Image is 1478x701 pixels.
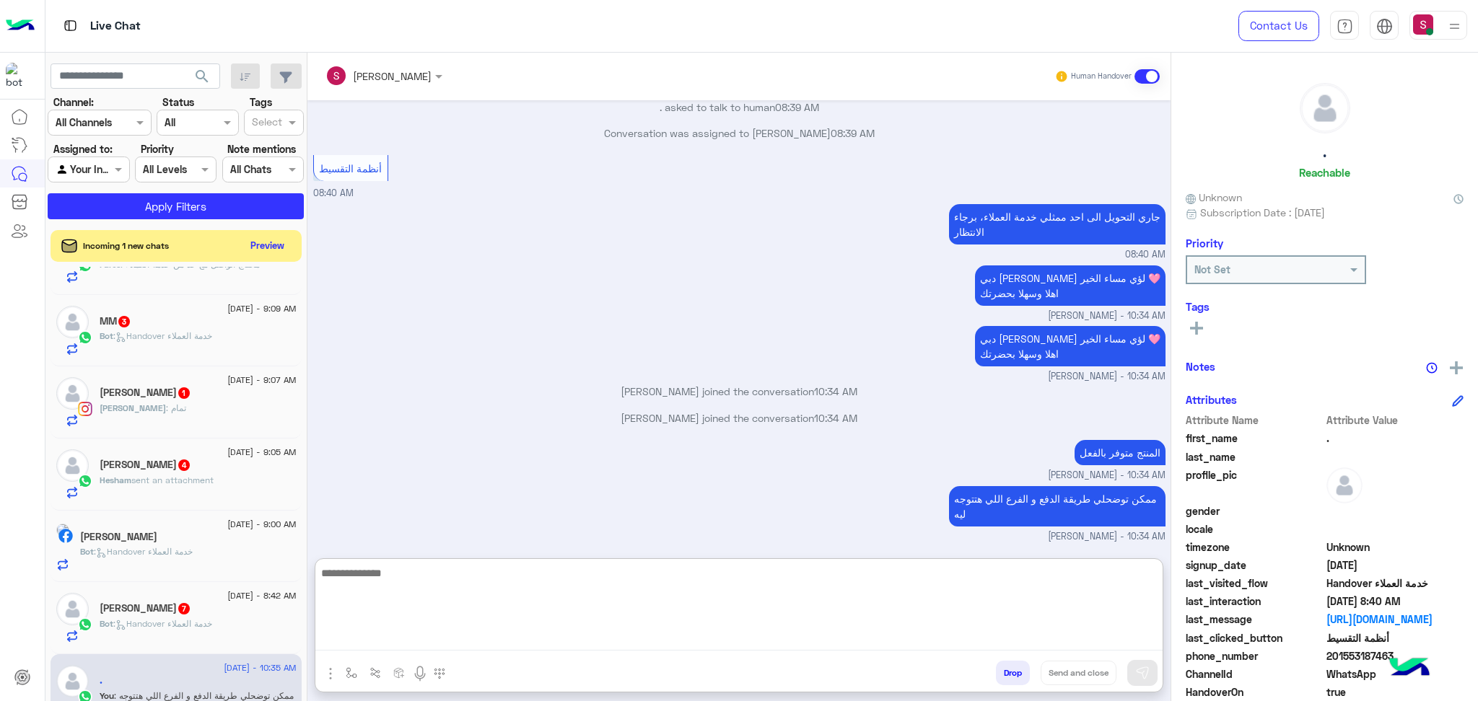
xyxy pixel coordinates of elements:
[1326,521,1464,537] span: null
[78,402,92,416] img: Instagram
[178,459,190,471] span: 4
[1186,237,1223,250] h6: Priority
[100,690,114,701] span: You
[1186,300,1464,313] h6: Tags
[56,306,89,338] img: defaultAdmin.png
[1186,666,1324,682] span: ChannelId
[814,385,857,397] span: 10:34 AM
[975,265,1166,306] p: 17/8/2025, 10:34 AM
[227,446,296,459] span: [DATE] - 9:05 AM
[1186,539,1324,555] span: timezone
[313,410,1166,426] p: [PERSON_NAME] joined the conversation
[58,529,73,543] img: Facebook
[1075,440,1166,465] p: 17/8/2025, 10:34 AM
[100,475,131,485] span: Hesham
[56,449,89,482] img: defaultAdmin.png
[1186,360,1215,373] h6: Notes
[56,524,69,537] img: picture
[53,94,94,110] label: Channel:
[364,661,388,684] button: Trigger scenario
[1376,18,1393,35] img: tab
[1426,362,1438,374] img: notes
[56,593,89,625] img: defaultAdmin.png
[227,374,296,387] span: [DATE] - 9:07 AM
[1048,530,1166,544] span: [PERSON_NAME] - 10:34 AM
[227,302,296,315] span: [DATE] - 9:09 AM
[53,141,113,156] label: Assigned to:
[313,100,1166,115] p: . asked to talk to human
[121,259,260,270] span: محتاج اتواصل مع حد من خدمة العملاء
[1326,503,1464,519] span: null
[193,68,211,85] span: search
[1186,431,1324,446] span: first_name
[1446,17,1464,35] img: profile
[1186,467,1324,501] span: profile_pic
[1186,503,1324,519] span: gender
[250,114,282,133] div: Select
[1326,576,1464,591] span: Handover خدمة العملاء
[1326,413,1464,428] span: Attribute Value
[1186,648,1324,663] span: phone_number
[1238,11,1319,41] a: Contact Us
[80,546,94,557] span: Bot
[1326,666,1464,682] span: 2
[61,17,79,35] img: tab
[1323,144,1326,161] h5: .
[1413,14,1433,35] img: userImage
[1326,612,1464,627] a: [URL][DOMAIN_NAME]
[369,667,381,679] img: Trigger scenario
[1135,666,1150,680] img: send message
[313,125,1166,141] p: Conversation was assigned to [PERSON_NAME]
[100,618,113,629] span: Bot
[1186,393,1237,406] h6: Attributes
[346,667,357,679] img: select flow
[56,665,89,697] img: defaultAdmin.png
[1326,539,1464,555] span: Unknown
[1300,84,1350,133] img: defaultAdmin.png
[100,674,102,687] h5: .
[6,63,32,89] img: 1403182699927242
[1048,469,1166,482] span: [PERSON_NAME] - 10:34 AM
[388,661,411,684] button: create order
[250,94,272,110] label: Tags
[113,330,212,341] span: : Handover خدمة العملاء
[434,668,445,679] img: make a call
[1326,431,1464,446] span: .
[1186,413,1324,428] span: Attribute Name
[1186,630,1324,645] span: last_clicked_button
[831,127,875,139] span: 08:39 AM
[78,474,92,488] img: WhatsApp
[100,259,121,270] span: Fares
[1041,661,1116,685] button: Send and close
[227,141,296,156] label: Note mentions
[1326,648,1464,663] span: 201553187463
[1186,612,1324,627] span: last_message
[393,667,405,679] img: create order
[1186,594,1324,609] span: last_interaction
[100,387,191,399] h5: Mahmoud Reda
[975,326,1166,366] p: 17/8/2025, 10:34 AM
[6,11,35,41] img: Logo
[178,387,190,399] span: 1
[227,589,296,602] span: [DATE] - 8:42 AM
[113,618,212,629] span: : Handover خدمة العملاء
[100,602,191,614] h5: Mohamed Reda
[1186,557,1324,573] span: signup_date
[118,316,130,327] span: 3
[1186,521,1324,537] span: locale
[775,101,819,113] span: 08:39 AM
[1326,557,1464,573] span: 2025-08-17T05:38:50.863Z
[141,141,174,156] label: Priority
[185,63,220,94] button: search
[80,531,157,543] h5: Osama Kamal
[1186,190,1242,205] span: Unknown
[1450,361,1463,374] img: add
[313,188,354,198] span: 08:40 AM
[1048,309,1166,323] span: [PERSON_NAME] - 10:34 AM
[1326,594,1464,609] span: 2025-08-17T05:40:47.029Z
[1125,248,1166,262] span: 08:40 AM
[1326,467,1363,503] img: defaultAdmin.png
[1330,11,1359,41] a: tab
[83,239,169,252] span: Incoming 1 new chats
[1337,18,1353,35] img: tab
